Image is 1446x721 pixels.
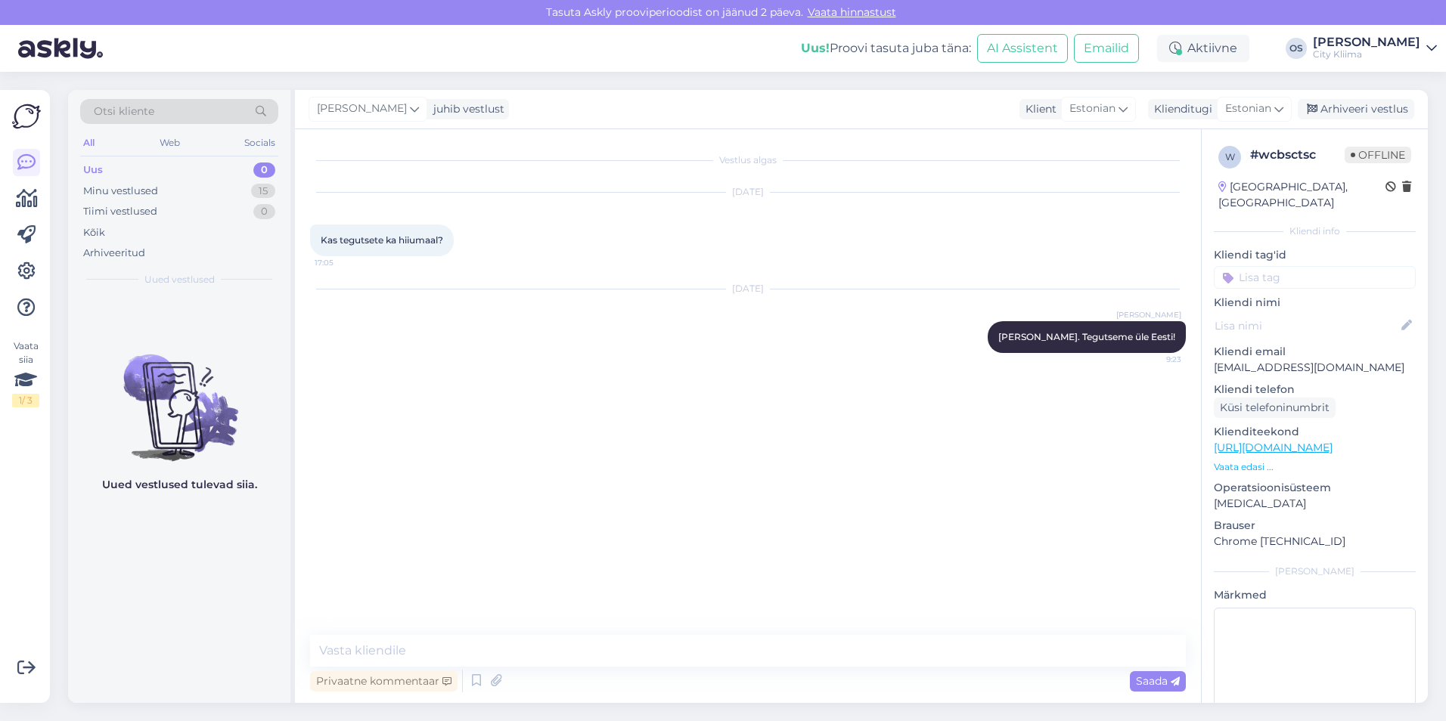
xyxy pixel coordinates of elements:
p: Brauser [1214,518,1416,534]
span: [PERSON_NAME]. Tegutseme üle Eesti! [998,331,1175,342]
p: Operatsioonisüsteem [1214,480,1416,496]
div: Minu vestlused [83,184,158,199]
div: Arhiveeri vestlus [1298,99,1414,119]
img: Askly Logo [12,102,41,131]
div: Arhiveeritud [83,246,145,261]
div: Tiimi vestlused [83,204,157,219]
div: [GEOGRAPHIC_DATA], [GEOGRAPHIC_DATA] [1218,179,1385,211]
span: [PERSON_NAME] [1116,309,1181,320]
div: [DATE] [310,282,1186,296]
div: Kliendi info [1214,224,1416,238]
div: Socials [241,133,278,153]
p: [MEDICAL_DATA] [1214,496,1416,512]
span: Estonian [1225,101,1271,117]
div: 15 [251,184,275,199]
span: 9:23 [1125,354,1181,365]
p: Kliendi tag'id [1214,247,1416,263]
a: [URL][DOMAIN_NAME] [1214,441,1333,454]
div: juhib vestlust [427,101,504,117]
div: City Kliima [1313,48,1420,60]
div: Proovi tasuta juba täna: [801,39,971,57]
span: Uued vestlused [144,273,215,286]
input: Lisa tag [1214,266,1416,289]
p: Kliendi telefon [1214,382,1416,398]
input: Lisa nimi [1215,317,1398,334]
p: Klienditeekond [1214,424,1416,440]
span: Otsi kliente [94,104,154,119]
div: Küsi telefoninumbrit [1214,398,1336,418]
div: Privaatne kommentaar [310,671,458,692]
div: Vestlus algas [310,153,1186,167]
p: Vaata edasi ... [1214,460,1416,474]
div: [PERSON_NAME] [1214,565,1416,578]
button: Emailid [1074,34,1139,63]
div: Klienditugi [1148,101,1212,117]
div: 0 [253,204,275,219]
span: 17:05 [315,257,371,268]
img: No chats [68,327,290,463]
div: Klient [1019,101,1057,117]
p: Märkmed [1214,587,1416,603]
span: Saada [1136,674,1180,688]
span: Kas tegutsete ka hiiumaal? [321,234,443,246]
p: Kliendi email [1214,344,1416,360]
p: Chrome [TECHNICAL_ID] [1214,534,1416,549]
span: w [1225,151,1235,162]
button: AI Assistent [977,34,1068,63]
div: [DATE] [310,185,1186,199]
div: Vaata siia [12,339,39,407]
span: Estonian [1069,101,1116,117]
p: Kliendi nimi [1214,295,1416,311]
a: [PERSON_NAME]City Kliima [1313,36,1437,60]
div: [PERSON_NAME] [1313,36,1420,48]
div: 1 / 3 [12,394,39,407]
a: Vaata hinnastust [803,5,901,19]
p: [EMAIL_ADDRESS][DOMAIN_NAME] [1214,360,1416,376]
div: Web [157,133,183,153]
b: Uus! [801,41,830,55]
div: 0 [253,162,275,178]
p: Uued vestlused tulevad siia. [102,477,257,493]
div: Uus [83,162,103,178]
div: # wcbsctsc [1250,146,1345,164]
div: Kõik [83,225,105,240]
div: OS [1286,38,1307,59]
div: Aktiivne [1157,35,1249,62]
span: [PERSON_NAME] [317,101,407,117]
div: All [80,133,98,153]
span: Offline [1345,147,1411,163]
